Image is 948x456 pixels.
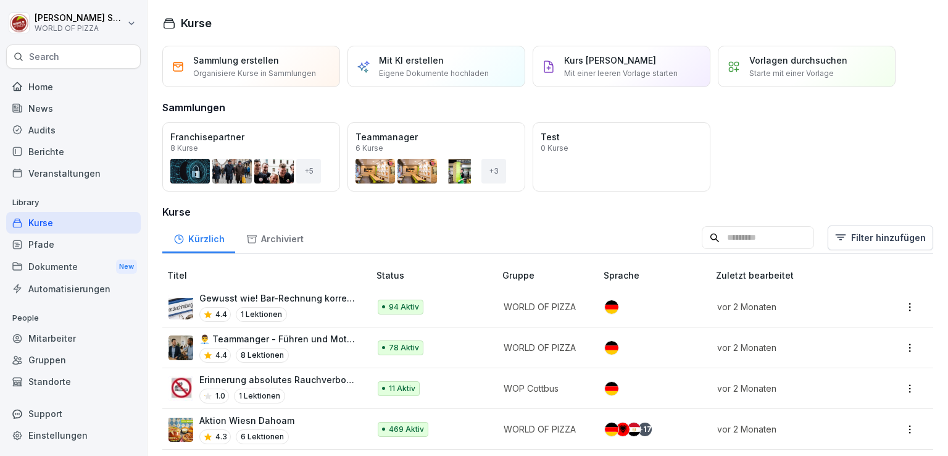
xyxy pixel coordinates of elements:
p: Search [29,51,59,63]
p: vor 2 Monaten [717,423,863,436]
p: Zuletzt bearbeitet [716,269,878,282]
img: de.svg [605,382,618,395]
a: DokumenteNew [6,255,141,278]
img: tlfwtewhtshhigq7h0svolsu.png [168,417,193,442]
div: + 5 [296,159,321,184]
a: Standorte [6,371,141,392]
p: Aktion Wiesn Dahoam [199,414,294,427]
p: Test [541,130,702,143]
p: 8 Kurse [170,145,198,152]
a: Kurse [6,212,141,234]
p: Library [6,193,141,213]
a: Kürzlich [162,222,235,253]
p: Sammlung erstellen [193,54,279,67]
img: de.svg [605,300,618,314]
img: pd3gr0k7uzjs8bg588bob4hx.png [168,376,193,401]
p: 11 Aktiv [389,383,415,394]
p: 4.3 [215,431,227,442]
p: 1 Lektionen [236,307,287,322]
p: Mit einer leeren Vorlage starten [564,68,678,79]
a: Berichte [6,141,141,163]
p: vor 2 Monaten [717,341,863,354]
a: Gruppen [6,349,141,371]
p: 8 Lektionen [236,348,289,363]
a: Audits [6,119,141,141]
img: ohhd80l18yea4i55etg45yot.png [168,336,193,360]
p: 1.0 [215,391,225,402]
h3: Kurse [162,205,933,219]
img: de.svg [605,423,618,436]
a: Mitarbeiter [6,327,141,349]
p: Gruppe [502,269,599,282]
p: Vorlagen durchsuchen [749,54,847,67]
p: Kurs [PERSON_NAME] [564,54,656,67]
img: hdz75wm9swzuwdvoxjbi6om3.png [168,295,193,319]
p: 4.4 [215,309,227,320]
a: Pfade [6,234,141,255]
a: Automatisierungen [6,278,141,300]
button: Filter hinzufügen [828,226,933,250]
img: al.svg [616,423,630,436]
p: WOP Cottbus [504,382,584,395]
div: Dokumente [6,255,141,278]
p: Erinnerung absolutes Rauchverbot im Firmenfahrzeug [199,373,357,386]
p: Mit KI erstellen [379,54,444,67]
p: 6 Lektionen [236,429,289,444]
a: Franchisepartner8 Kurse+5 [162,122,340,192]
p: Eigene Dokumente hochladen [379,68,489,79]
div: + 3 [481,159,506,184]
p: Sprache [604,269,710,282]
p: 78 Aktiv [389,342,419,353]
p: Organisiere Kurse in Sammlungen [193,68,316,79]
p: Gewusst wie! Bar-Rechnung korrekt in der Kasse verbuchen. [199,292,357,305]
p: 94 Aktiv [389,302,419,313]
p: 👨‍💼 Teammanger - Führen und Motivation von Mitarbeitern [199,332,357,345]
p: 6 Kurse [355,145,383,152]
p: Starte mit einer Vorlage [749,68,834,79]
p: WORLD OF PIZZA [504,341,584,354]
a: Test0 Kurse [533,122,710,192]
p: vor 2 Monaten [717,382,863,395]
h3: Sammlungen [162,100,225,115]
p: Franchisepartner [170,130,332,143]
div: + 17 [638,423,652,436]
p: 1 Lektionen [234,389,285,403]
a: Einstellungen [6,424,141,446]
img: eg.svg [627,423,641,436]
p: Titel [167,269,372,282]
p: WORLD OF PIZZA [504,423,584,436]
p: vor 2 Monaten [717,300,863,313]
p: WORLD OF PIZZA [35,24,125,33]
p: WORLD OF PIZZA [504,300,584,313]
img: de.svg [605,341,618,355]
h1: Kurse [181,15,212,32]
a: Home [6,76,141,98]
div: New [116,260,137,274]
div: Support [6,403,141,424]
p: Teammanager [355,130,517,143]
p: 4.4 [215,350,227,361]
a: News [6,98,141,119]
p: Status [376,269,497,282]
a: Veranstaltungen [6,163,141,184]
a: Teammanager6 Kurse+3 [347,122,525,192]
p: 0 Kurse [541,145,568,152]
p: People [6,308,141,328]
p: 469 Aktiv [389,424,424,435]
p: [PERSON_NAME] Seraphim [35,13,125,23]
a: Archiviert [235,222,314,253]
